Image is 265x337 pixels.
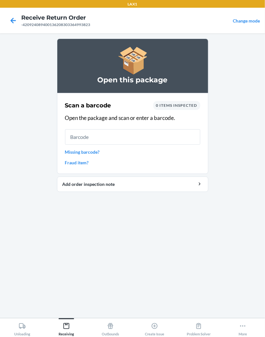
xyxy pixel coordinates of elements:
[156,103,197,108] span: 0 items inspected
[59,320,74,336] div: Receiving
[65,101,111,110] h2: Scan a barcode
[177,318,221,336] button: Problem Solver
[145,320,164,336] div: Create Issue
[65,159,200,166] a: Fraud item?
[14,320,30,336] div: Unloading
[65,75,200,85] h3: Open this package
[102,320,119,336] div: Outbounds
[128,1,137,7] p: LAX1
[88,318,132,336] button: Outbounds
[239,320,247,336] div: More
[44,318,88,336] button: Receiving
[187,320,211,336] div: Problem Solver
[233,18,260,23] a: Change mode
[21,22,90,28] div: -420924089400136208303364993823
[221,318,265,336] button: More
[57,177,208,192] button: Add order inspection note
[65,149,200,155] a: Missing barcode?
[133,318,177,336] button: Create Issue
[65,129,200,145] input: Barcode
[65,114,200,122] p: Open the package and scan or enter a barcode.
[21,14,90,22] h4: Receive Return Order
[62,181,203,187] div: Add order inspection note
